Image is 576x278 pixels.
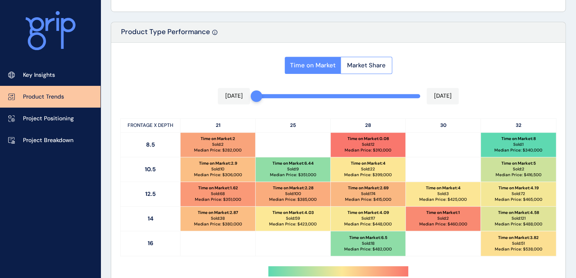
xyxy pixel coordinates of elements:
[498,235,539,241] p: Time on Market : 3.82
[211,191,225,197] p: Sold: 68
[331,119,406,132] p: 28
[198,185,238,191] p: Time on Market : 1.62
[272,161,314,166] p: Time on Market : 6.44
[498,185,539,191] p: Time on Market : 4.19
[437,191,449,197] p: Sold: 3
[498,210,539,216] p: Time on Market : 4.58
[341,57,392,74] button: Market Share
[194,172,242,178] p: Median Price: $ 306,000
[426,185,461,191] p: Time on Market : 4
[345,197,391,202] p: Median Price: $ 415,000
[361,191,375,197] p: Sold: 174
[344,172,392,178] p: Median Price: $ 399,000
[501,136,536,142] p: Time on Market : 8
[361,166,375,172] p: Sold: 22
[23,71,55,79] p: Key Insights
[194,147,242,153] p: Median Price: $ 282,000
[121,133,181,157] p: 8.5
[199,161,237,166] p: Time on Market : 2.9
[501,161,536,166] p: Time on Market : 5
[512,216,526,221] p: Sold: 121
[513,166,524,172] p: Sold: 2
[348,185,389,191] p: Time on Market : 2.69
[496,172,542,178] p: Median Price: $ 416,500
[121,231,181,256] p: 16
[347,210,389,216] p: Time on Market : 4.09
[362,241,375,246] p: Sold: 18
[434,92,452,100] p: [DATE]
[345,147,391,153] p: Median Price: $ 310,000
[419,197,467,202] p: Median Price: $ 425,000
[121,27,210,42] p: Product Type Performance
[285,57,341,74] button: Time on Market
[426,210,460,216] p: Time on Market : 1
[495,221,542,227] p: Median Price: $ 488,000
[121,119,181,132] p: FRONTAGE X DEPTH
[512,241,525,246] p: Sold: 51
[211,166,224,172] p: Sold: 10
[481,119,556,132] p: 32
[23,115,74,123] p: Project Positioning
[362,142,375,147] p: Sold: 12
[194,221,242,227] p: Median Price: $ 380,000
[23,93,64,101] p: Product Trends
[121,207,181,231] p: 14
[344,246,392,252] p: Median Price: $ 482,000
[273,185,313,191] p: Time on Market : 2.28
[269,221,317,227] p: Median Price: $ 423,000
[495,197,542,202] p: Median Price: $ 465,000
[272,210,314,216] p: Time on Market : 4.03
[212,142,224,147] p: Sold: 2
[437,216,449,221] p: Sold: 2
[23,136,73,145] p: Project Breakdown
[419,221,467,227] p: Median Price: $ 460,000
[121,182,181,206] p: 12.5
[256,119,331,132] p: 25
[285,191,301,197] p: Sold: 100
[361,216,375,221] p: Sold: 117
[494,147,542,153] p: Median Price: $ 340,000
[270,172,316,178] p: Median Price: $ 351,000
[201,136,235,142] p: Time on Market : 2
[513,142,523,147] p: Sold: 1
[347,136,389,142] p: Time on Market : 0.08
[198,210,238,216] p: Time on Market : 2.87
[344,221,392,227] p: Median Price: $ 448,000
[349,235,387,241] p: Time on Market : 6.5
[351,161,386,166] p: Time on Market : 4
[290,61,336,69] span: Time on Market
[121,157,181,182] p: 10.5
[211,216,225,221] p: Sold: 38
[406,119,481,132] p: 30
[195,197,241,202] p: Median Price: $ 351,000
[225,92,242,100] p: [DATE]
[347,61,386,69] span: Market Share
[286,216,300,221] p: Sold: 59
[287,166,299,172] p: Sold: 9
[181,119,256,132] p: 21
[512,191,525,197] p: Sold: 72
[269,197,317,202] p: Median Price: $ 385,000
[495,246,542,252] p: Median Price: $ 538,000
